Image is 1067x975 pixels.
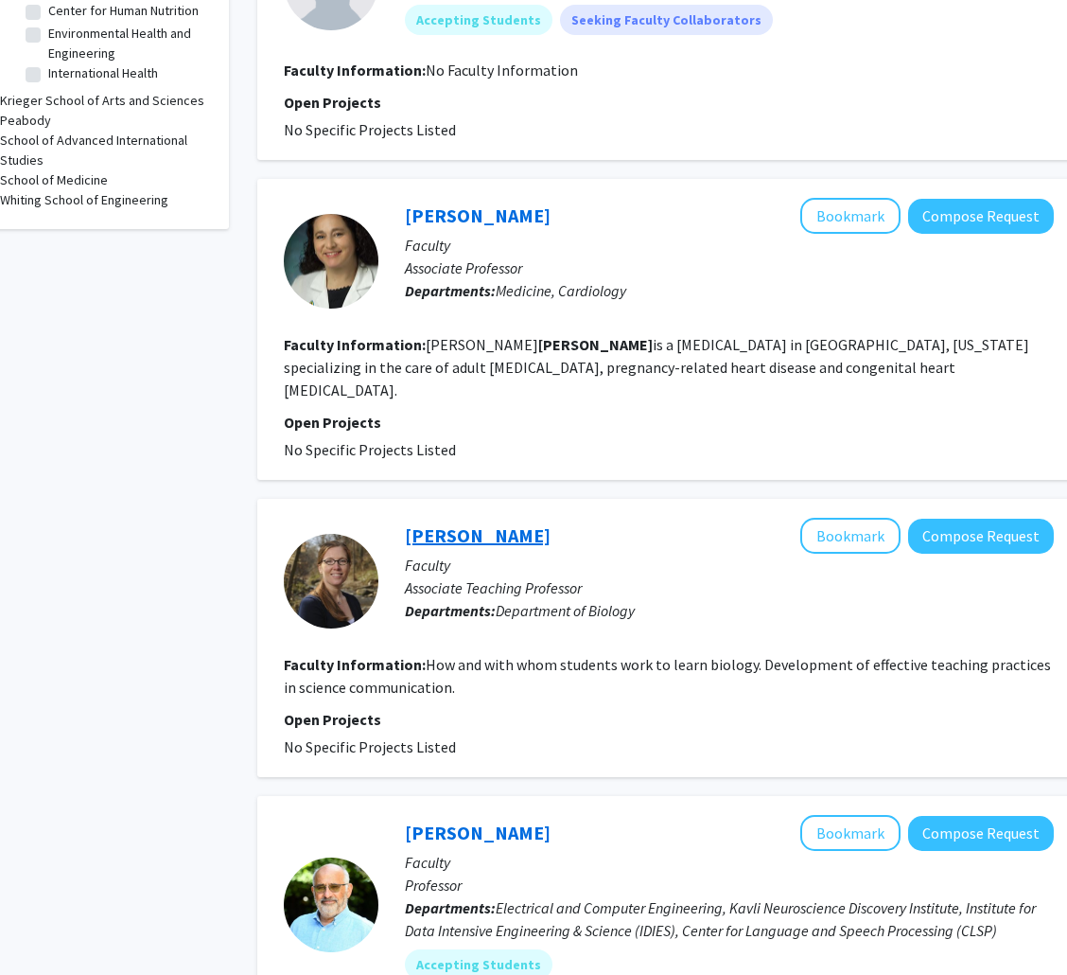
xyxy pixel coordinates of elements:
span: Electrical and Computer Engineering, Kavli Neuroscience Discovery Institute, Institute for Data I... [405,898,1036,940]
b: Departments: [405,898,496,917]
b: [PERSON_NAME] [538,335,653,354]
p: Associate Teaching Professor [405,576,1054,599]
fg-read-more: [PERSON_NAME] is a [MEDICAL_DATA] in [GEOGRAPHIC_DATA], [US_STATE] specializing in the care of ad... [284,335,1029,399]
b: Faculty Information: [284,655,426,674]
b: Faculty Information: [284,335,426,354]
p: Open Projects [284,91,1054,114]
iframe: Chat [14,890,80,961]
label: Center for Human Nutrition [48,1,199,21]
label: Environmental Health and Engineering [48,24,205,63]
p: Associate Professor [405,257,1054,279]
label: International Health [48,63,158,83]
p: Open Projects [284,708,1054,731]
button: Compose Request to Stacy Fisher [908,199,1054,234]
p: Open Projects [284,411,1054,434]
a: [PERSON_NAME] [405,821,551,844]
button: Compose Request to Emily Fisher [908,519,1054,554]
p: Faculty [405,851,1054,874]
b: Departments: [405,281,496,300]
b: Departments: [405,601,496,620]
p: Faculty [405,234,1054,257]
span: Medicine, Cardiology [496,281,626,300]
mat-chip: Accepting Students [405,5,552,35]
span: No Specific Projects Listed [284,737,456,756]
span: No Specific Projects Listed [284,440,456,459]
b: Faculty Information: [284,61,426,80]
button: Add Andreas Andreou to Bookmarks [800,815,901,851]
p: Faculty [405,554,1054,576]
p: Professor [405,874,1054,896]
button: Compose Request to Andreas Andreou [908,816,1054,851]
a: [PERSON_NAME] [405,523,551,547]
a: [PERSON_NAME] [405,204,551,227]
button: Add Emily Fisher to Bookmarks [800,518,901,554]
fg-read-more: How and with whom students work to learn biology. Development of effective teaching practices in ... [284,655,1051,697]
button: Add Stacy Fisher to Bookmarks [800,198,901,234]
mat-chip: Seeking Faculty Collaborators [560,5,773,35]
span: No Faculty Information [426,61,578,80]
span: No Specific Projects Listed [284,120,456,139]
span: Department of Biology [496,601,635,620]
